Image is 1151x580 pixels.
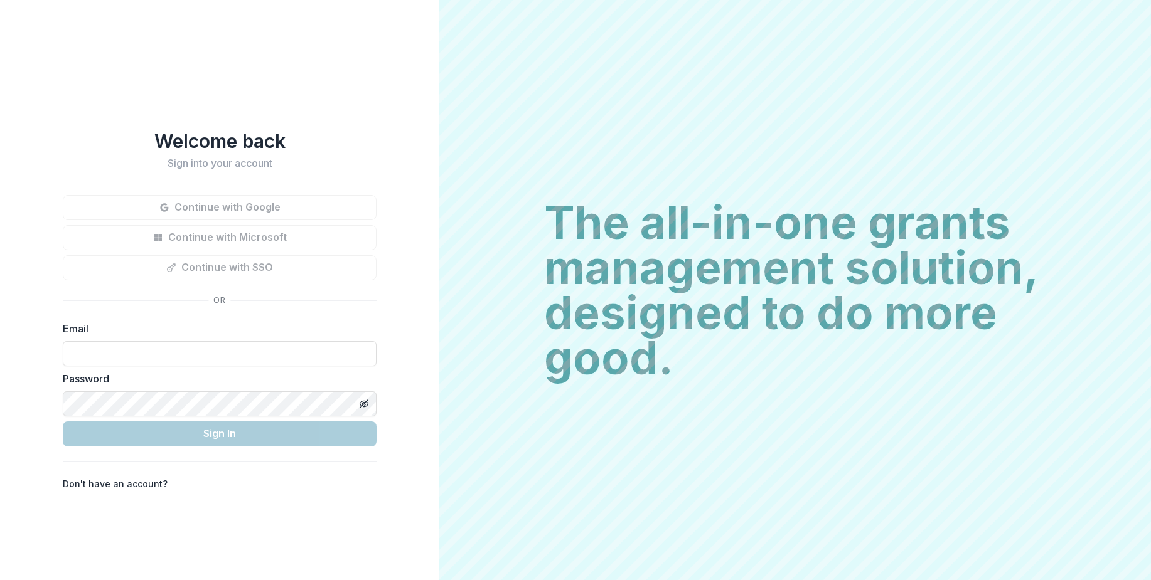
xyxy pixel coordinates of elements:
button: Continue with SSO [63,255,377,280]
button: Continue with Microsoft [63,225,377,250]
label: Email [63,321,369,336]
button: Continue with Google [63,195,377,220]
h2: Sign into your account [63,157,377,169]
button: Sign In [63,421,377,446]
button: Toggle password visibility [354,394,374,414]
p: Don't have an account? [63,477,168,490]
h1: Welcome back [63,130,377,152]
label: Password [63,371,369,386]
